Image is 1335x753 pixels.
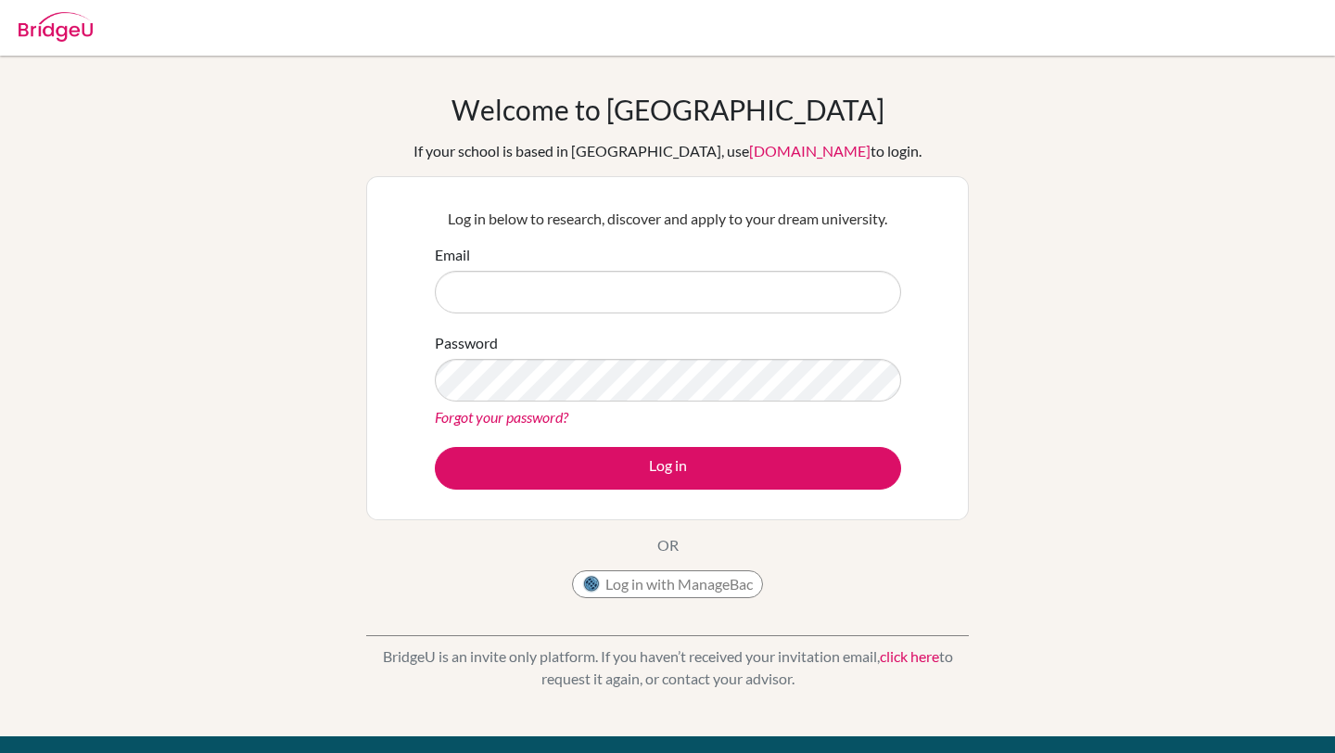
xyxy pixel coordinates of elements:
div: If your school is based in [GEOGRAPHIC_DATA], use to login. [413,140,922,162]
p: BridgeU is an invite only platform. If you haven’t received your invitation email, to request it ... [366,645,969,690]
h1: Welcome to [GEOGRAPHIC_DATA] [451,93,884,126]
p: OR [657,534,679,556]
a: [DOMAIN_NAME] [749,142,871,160]
button: Log in with ManageBac [572,570,763,598]
label: Email [435,244,470,266]
p: Log in below to research, discover and apply to your dream university. [435,208,901,230]
button: Log in [435,447,901,490]
a: click here [880,647,939,665]
label: Password [435,332,498,354]
img: Bridge-U [19,12,93,42]
a: Forgot your password? [435,408,568,426]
